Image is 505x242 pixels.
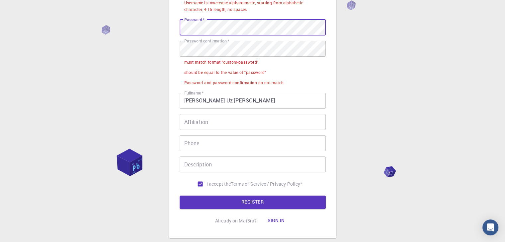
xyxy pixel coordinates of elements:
span: I accept the [207,181,231,187]
p: Terms of Service / Privacy Policy * [231,181,302,187]
div: Open Intercom Messenger [482,219,498,235]
button: REGISTER [180,196,326,209]
a: Terms of Service / Privacy Policy* [231,181,302,187]
div: should be equal to the value of "password" [184,69,266,76]
p: Already on Mat3ra? [215,217,257,224]
button: Sign in [262,214,290,227]
div: Password and password confirmation do not match. [184,80,285,86]
label: Password [184,17,205,23]
label: Fullname [184,90,204,96]
label: Password confirmation [184,38,229,44]
div: must match format "custom-password" [184,59,259,66]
